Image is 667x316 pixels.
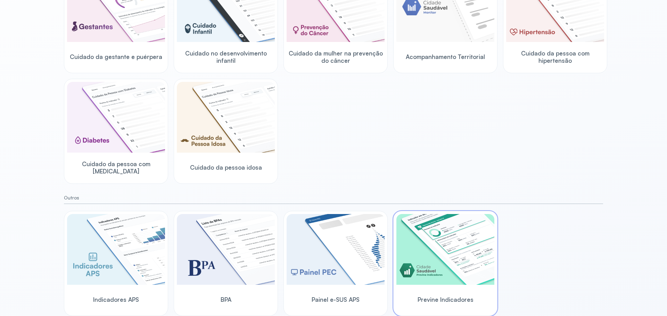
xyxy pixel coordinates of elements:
[177,82,275,153] img: elderly.png
[67,82,165,153] img: diabetics.png
[287,214,385,285] img: pec-panel.png
[396,214,494,285] img: previne-brasil.png
[67,160,165,175] span: Cuidado da pessoa com [MEDICAL_DATA]
[418,296,474,303] span: Previne Indicadores
[67,214,165,285] img: aps-indicators.png
[287,50,385,65] span: Cuidado da mulher na prevenção do câncer
[177,50,275,65] span: Cuidado no desenvolvimento infantil
[221,296,231,303] span: BPA
[70,53,162,60] span: Cuidado da gestante e puérpera
[190,164,262,171] span: Cuidado da pessoa idosa
[406,53,485,60] span: Acompanhamento Territorial
[177,214,275,285] img: bpa.png
[506,50,604,65] span: Cuidado da pessoa com hipertensão
[64,195,603,201] small: Outros
[312,296,360,303] span: Painel e-SUS APS
[93,296,139,303] span: Indicadores APS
